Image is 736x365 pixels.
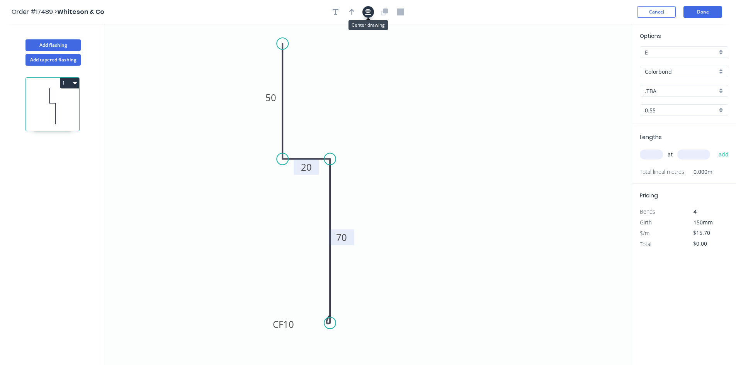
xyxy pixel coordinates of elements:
span: Order #17489 > [12,7,57,16]
div: Center drawing [348,20,388,30]
button: Cancel [637,6,676,18]
span: Whiteson & Co [57,7,104,16]
span: Total [640,240,651,248]
tspan: 20 [301,161,312,173]
tspan: CF [273,318,283,331]
span: 0.000m [684,166,712,177]
span: Pricing [640,192,658,199]
button: add [715,148,733,161]
input: Price level [645,48,717,56]
button: 1 [60,78,79,88]
span: 4 [694,208,697,215]
span: Bends [640,208,655,215]
svg: 0 [104,24,632,365]
span: Options [640,32,661,40]
tspan: 70 [336,231,347,244]
tspan: 50 [265,91,276,104]
input: Material [645,68,717,76]
button: Done [683,6,722,18]
tspan: 10 [283,318,294,331]
button: Add flashing [25,39,81,51]
input: Colour [645,87,717,95]
span: Total lineal metres [640,166,684,177]
span: at [668,149,673,160]
span: 150mm [694,219,713,226]
span: Lengths [640,133,662,141]
button: Add tapered flashing [25,54,81,66]
input: Thickness [645,106,717,114]
span: $/m [640,229,649,237]
span: Girth [640,219,652,226]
